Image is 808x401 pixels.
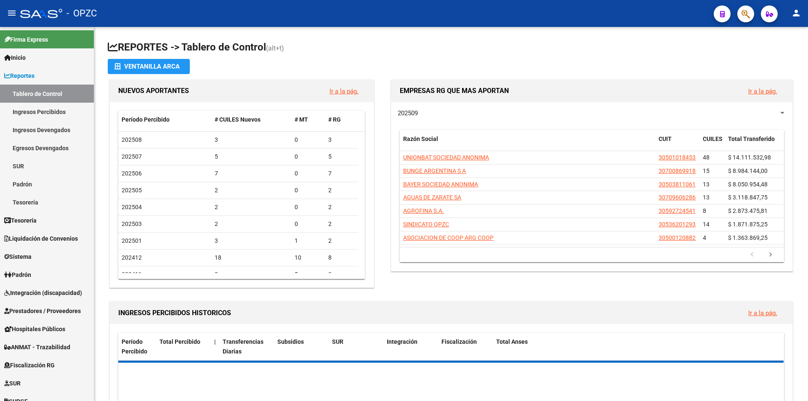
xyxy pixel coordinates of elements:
a: Ir a la pág. [748,88,777,95]
span: | [214,338,216,345]
span: $ 8.984.144,00 [728,167,768,174]
span: # CUILES Nuevos [215,116,260,123]
div: 0 [295,169,322,178]
datatable-header-cell: | [211,333,219,361]
span: 48 [703,154,710,161]
div: 18 [215,253,288,263]
datatable-header-cell: SUR [329,333,383,361]
span: 202509 [398,109,418,117]
span: 30500120882 [659,234,696,241]
span: NUEVOS APORTANTES [118,87,189,95]
span: $ 3.118.847,75 [728,194,768,201]
span: 30501018453 [659,154,696,161]
span: 202501 [122,237,142,244]
span: $ 8.050.954,48 [728,181,768,188]
span: Reportes [4,71,35,80]
span: 202506 [122,170,142,177]
datatable-header-cell: # RG [325,111,359,129]
span: 14 [703,221,710,228]
span: SINDICATO QPZC [403,221,449,228]
datatable-header-cell: Razón Social [400,130,655,158]
div: 0 [295,186,322,195]
span: (alt+t) [266,44,284,52]
datatable-header-cell: Período Percibido [118,111,211,129]
span: Período Percibido [122,338,147,355]
datatable-header-cell: # MT [291,111,325,129]
span: BUNGE ARGENTINA S A [403,167,466,174]
mat-icon: menu [7,8,17,18]
h1: REPORTES -> Tablero de Control [108,40,795,55]
datatable-header-cell: Integración [383,333,438,361]
span: Integración (discapacidad) [4,288,82,297]
div: 5 [215,152,288,162]
span: 15 [703,167,710,174]
span: $ 2.873.475,81 [728,207,768,214]
div: 7 [328,169,355,178]
span: 30536201293 [659,221,696,228]
div: 2 [328,236,355,246]
div: 8 [328,253,355,263]
datatable-header-cell: Subsidios [274,333,329,361]
datatable-header-cell: Total Percibido [156,333,211,361]
span: CUILES [703,135,723,142]
div: 1 [295,236,322,246]
div: 0 [295,219,322,229]
a: go to next page [763,250,779,260]
span: 202503 [122,220,142,227]
a: go to previous page [744,250,760,260]
span: Total Transferido [728,135,775,142]
span: 30503811061 [659,181,696,188]
button: Ir a la pág. [742,83,784,99]
div: 3 [215,135,288,145]
span: ANMAT - Trazabilidad [4,343,70,352]
span: Total Anses [496,338,528,345]
div: 3 [215,236,288,246]
span: Firma Express [4,35,48,44]
span: - OPZC [66,4,97,23]
div: 2 [328,219,355,229]
span: Fiscalización RG [4,361,55,370]
datatable-header-cell: Total Transferido [725,130,784,158]
span: Tesorería [4,216,37,225]
span: $ 1.363.869,25 [728,234,768,241]
span: Razón Social [403,135,438,142]
span: Transferencias Diarias [223,338,263,355]
span: 202507 [122,153,142,160]
a: Ir a la pág. [748,309,777,317]
div: 0 [295,135,322,145]
span: 202504 [122,204,142,210]
datatable-header-cell: Transferencias Diarias [219,333,274,361]
div: 2 [215,219,288,229]
div: 2 [215,202,288,212]
span: Subsidios [277,338,304,345]
span: 202508 [122,136,142,143]
span: AGUAS DE ZARATE SA [403,194,461,201]
span: Prestadores / Proveedores [4,306,81,316]
div: 7 [215,169,288,178]
div: 0 [295,152,322,162]
span: SUR [332,338,343,345]
span: $ 1.871.875,25 [728,221,768,228]
mat-icon: person [791,8,801,18]
datatable-header-cell: Total Anses [493,333,777,361]
datatable-header-cell: Período Percibido [118,333,156,361]
span: 30709606286 [659,194,696,201]
div: 8 [215,270,288,279]
span: Fiscalización [441,338,477,345]
span: 30592724541 [659,207,696,214]
datatable-header-cell: CUILES [699,130,725,158]
span: 4 [703,234,706,241]
div: 3 [328,135,355,145]
a: Ir a la pág. [330,88,359,95]
div: 5 [328,152,355,162]
span: INGRESOS PERCIBIDOS HISTORICOS [118,309,231,317]
span: EMPRESAS RG QUE MAS APORTAN [400,87,509,95]
div: 10 [295,253,322,263]
span: UNIONBAT SOCIEDAD ANONIMA [403,154,489,161]
span: 202411 [122,271,142,278]
button: Ir a la pág. [323,83,365,99]
span: 202505 [122,187,142,194]
span: # RG [328,116,341,123]
span: ASOCIACION DE COOP ARG COOP [403,234,494,241]
datatable-header-cell: # CUILES Nuevos [211,111,292,129]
